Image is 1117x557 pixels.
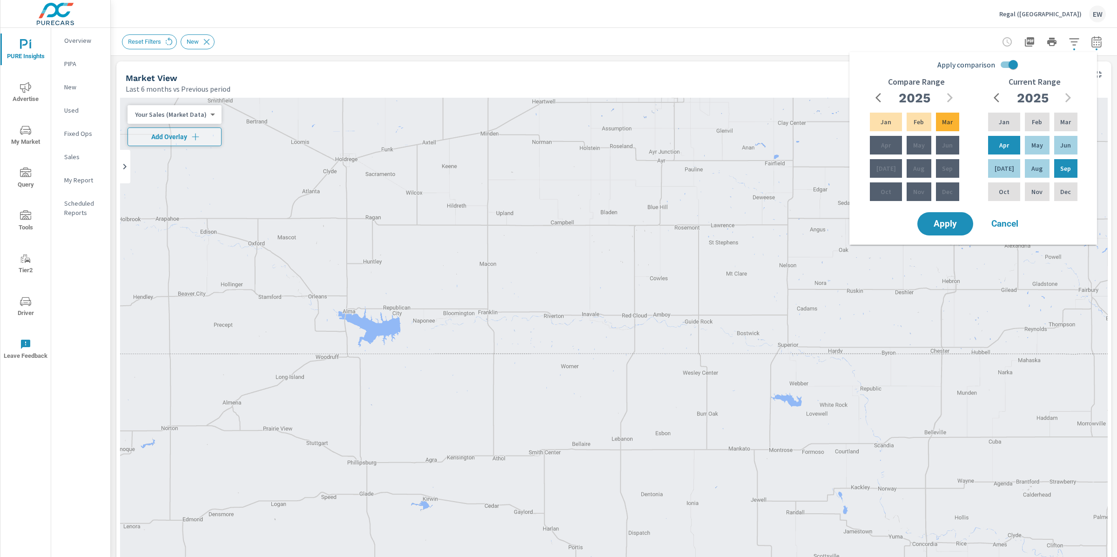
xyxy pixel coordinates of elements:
[64,129,103,138] p: Fixed Ops
[899,90,930,106] h2: 2025
[64,175,103,185] p: My Report
[1017,90,1049,106] h2: 2025
[51,173,110,187] div: My Report
[132,132,217,141] span: Add Overlay
[181,38,204,45] span: New
[942,117,953,127] p: Mar
[51,150,110,164] div: Sales
[126,83,230,94] p: Last 6 months vs Previous period
[999,187,1009,196] p: Oct
[881,141,891,150] p: Apr
[51,34,110,47] div: Overview
[3,210,48,233] span: Tools
[881,117,891,127] p: Jan
[1060,117,1071,127] p: Mar
[999,10,1082,18] p: Regal ([GEOGRAPHIC_DATA])
[1060,141,1071,150] p: Jun
[51,57,110,71] div: PIPA
[1060,187,1071,196] p: Dec
[181,34,215,49] div: New
[1089,6,1106,22] div: EW
[1065,33,1083,51] button: Apply Filters
[51,196,110,220] div: Scheduled Reports
[927,220,964,228] span: Apply
[64,36,103,45] p: Overview
[128,110,214,119] div: Your Sales (Market Data)
[913,141,925,150] p: May
[913,164,924,173] p: Aug
[876,164,896,173] p: [DATE]
[913,187,924,196] p: Nov
[64,152,103,161] p: Sales
[1020,33,1039,51] button: "Export Report to PDF"
[1031,164,1043,173] p: Aug
[135,110,207,119] p: Your Sales (Market Data)
[999,117,1009,127] p: Jan
[937,59,995,70] span: Apply comparison
[1043,33,1061,51] button: Print Report
[1060,164,1071,173] p: Sep
[888,77,945,87] h6: Compare Range
[977,212,1033,235] button: Cancel
[3,39,48,62] span: PURE Insights
[942,141,953,150] p: Jun
[51,127,110,141] div: Fixed Ops
[64,82,103,92] p: New
[51,80,110,94] div: New
[3,82,48,105] span: Advertise
[64,106,103,115] p: Used
[999,141,1009,150] p: Apr
[1009,77,1061,87] h6: Current Range
[122,38,167,45] span: Reset Filters
[128,128,222,146] button: Add Overlay
[1031,141,1043,150] p: May
[0,28,51,370] div: nav menu
[126,73,177,83] h5: Market View
[986,220,1023,228] span: Cancel
[881,187,891,196] p: Oct
[3,125,48,148] span: My Market
[942,187,953,196] p: Dec
[1032,117,1042,127] p: Feb
[3,339,48,362] span: Leave Feedback
[1031,187,1043,196] p: Nov
[3,168,48,190] span: Query
[917,212,973,235] button: Apply
[3,296,48,319] span: Driver
[64,199,103,217] p: Scheduled Reports
[51,103,110,117] div: Used
[1087,33,1106,51] button: Select Date Range
[3,253,48,276] span: Tier2
[64,59,103,68] p: PIPA
[942,164,953,173] p: Sep
[995,164,1014,173] p: [DATE]
[1091,67,1106,82] button: Minimize Widget
[914,117,924,127] p: Feb
[122,34,177,49] div: Reset Filters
